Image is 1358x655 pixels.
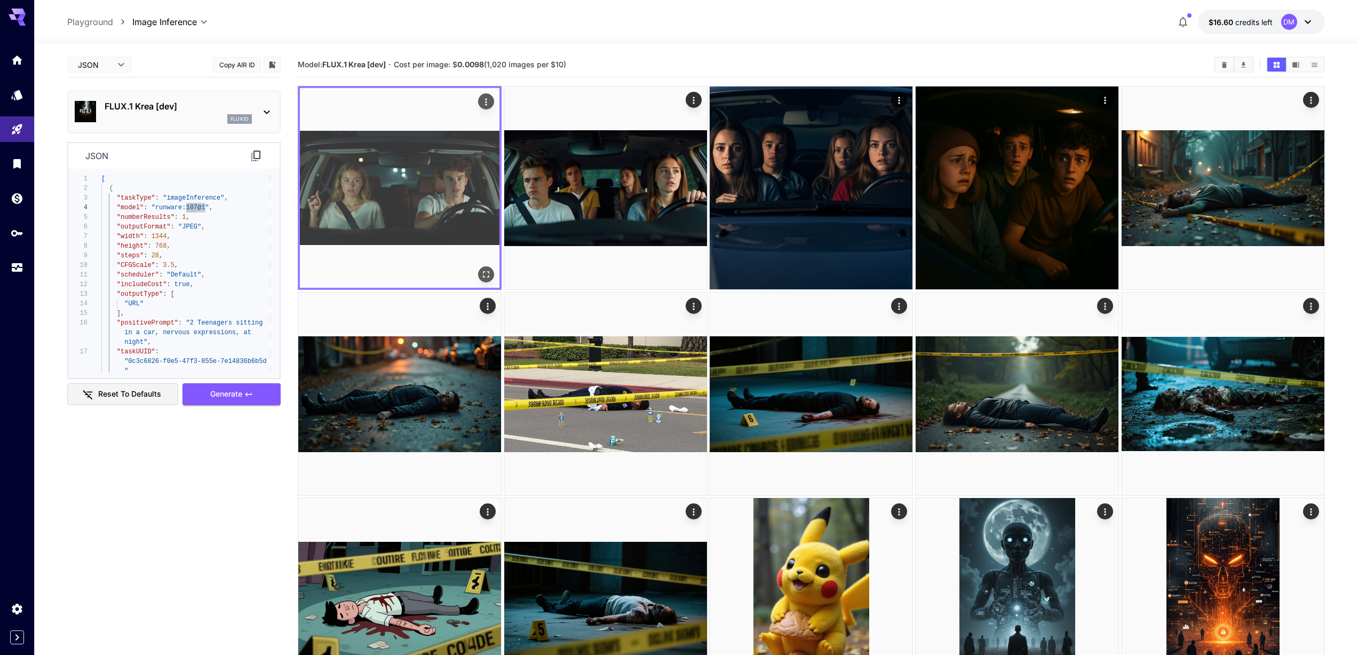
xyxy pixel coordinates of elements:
[1303,92,1319,108] div: Actions
[78,59,111,70] span: JSON
[298,293,501,495] img: 9k=
[892,298,908,314] div: Actions
[11,602,23,615] div: Settings
[1234,58,1253,72] button: Download All
[394,60,566,69] span: Cost per image: $ (1,020 images per $10)
[144,252,147,259] span: :
[916,86,1118,289] img: 2Q==
[1209,18,1235,27] span: $16.60
[68,347,88,357] div: 17
[68,174,88,184] div: 1
[67,383,178,405] button: Reset to defaults
[186,214,189,221] span: ,
[174,262,178,269] span: ,
[178,319,182,327] span: :
[147,242,151,250] span: :
[68,289,88,299] div: 13
[178,223,201,231] span: "JPEG"
[11,53,23,67] div: Home
[163,194,224,202] span: "imageInference"
[75,96,273,128] div: FLUX.1 Krea [dev]flux1d
[182,383,281,405] button: Generate
[124,300,144,307] span: "URL"
[68,299,88,309] div: 14
[117,319,178,327] span: "positivePrompt"
[457,60,484,69] b: 0.0098
[190,281,194,288] span: ,
[163,262,174,269] span: 3.5
[11,226,23,240] div: API Keys
[1235,18,1273,27] span: credits left
[166,242,170,250] span: ,
[68,270,88,280] div: 11
[209,204,213,211] span: ,
[101,175,105,183] span: [
[109,185,113,192] span: {
[68,222,88,232] div: 6
[1198,10,1325,34] button: $16.60137DM
[117,194,155,202] span: "taskType"
[174,214,178,221] span: :
[1303,503,1319,519] div: Actions
[11,192,23,205] div: Wallet
[166,233,170,240] span: ,
[117,242,148,250] span: "height"
[1215,58,1234,72] button: Clear Images
[11,88,23,101] div: Models
[155,262,159,269] span: :
[117,214,174,221] span: "numberResults"
[213,57,261,73] button: Copy AIR ID
[1286,58,1305,72] button: Show images in video view
[1097,298,1113,314] div: Actions
[171,290,174,298] span: [
[174,281,190,288] span: true
[68,318,88,328] div: 16
[159,252,163,259] span: ,
[68,232,88,241] div: 7
[155,242,167,250] span: 768
[144,204,147,211] span: :
[1266,57,1325,73] div: Show images in grid viewShow images in video viewShow images in list view
[117,262,155,269] span: "CFGScale"
[298,60,386,69] span: Model:
[67,15,113,28] a: Playground
[1305,58,1324,72] button: Show images in list view
[166,281,170,288] span: :
[480,298,496,314] div: Actions
[144,233,147,240] span: :
[1122,293,1324,495] img: Z
[124,338,147,346] span: night"
[892,503,908,519] div: Actions
[124,367,128,375] span: "
[117,310,121,317] span: ]
[117,233,144,240] span: "width"
[152,204,209,211] span: "runware:107@1"
[1097,92,1113,108] div: Actions
[117,252,144,259] span: "steps"
[1281,14,1297,30] div: DM
[68,184,88,193] div: 2
[68,280,88,289] div: 12
[117,223,171,231] span: "outputFormat"
[152,233,167,240] span: 1344
[231,115,249,123] p: flux1d
[68,261,88,270] div: 10
[117,290,163,298] span: "outputType"
[388,58,391,71] p: ·
[67,15,132,28] nav: breadcrumb
[182,214,186,221] span: 1
[478,266,494,282] div: Open in fullscreen
[68,193,88,203] div: 3
[322,60,386,69] b: FLUX.1 Krea [dev]
[147,338,151,346] span: ,
[710,86,912,289] img: 9k=
[1267,58,1286,72] button: Show images in grid view
[68,241,88,251] div: 8
[117,348,155,356] span: "taskUUID"
[686,503,702,519] div: Actions
[201,223,205,231] span: ,
[504,293,707,495] img: 2Q==
[117,271,159,279] span: "scheduler"
[686,92,702,108] div: Actions
[159,271,163,279] span: :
